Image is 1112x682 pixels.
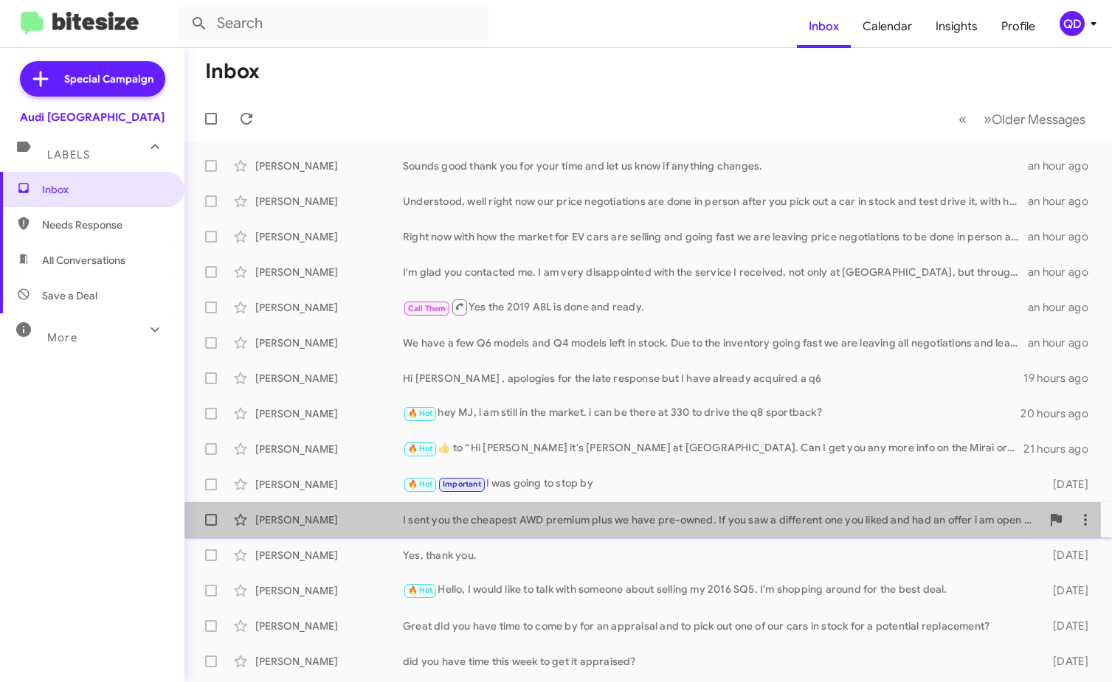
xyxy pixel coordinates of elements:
[1028,194,1100,209] div: an hour ago
[47,148,90,161] span: Labels
[403,298,1028,316] div: Yes the 2019 A8L is done and ready.
[403,229,1028,244] div: Right now with how the market for EV cars are selling and going fast we are leaving price negotia...
[984,110,992,128] span: »
[443,479,481,489] span: Important
[408,585,433,595] span: 🔥 Hot
[1028,300,1100,315] div: an hour ago
[990,5,1047,48] a: Profile
[1047,11,1096,36] button: QD
[1035,477,1100,492] div: [DATE]
[403,159,1028,173] div: Sounds good thank you for your time and let us know if anything changes.
[255,159,403,173] div: [PERSON_NAME]
[403,405,1021,422] div: hey MJ, i am still in the market. i can be there at 330 to drive the q8 sportback?
[42,218,168,232] span: Needs Response
[408,304,446,313] span: Call Them
[1060,11,1085,36] div: QD
[1028,335,1100,350] div: an hour ago
[255,371,403,386] div: [PERSON_NAME]
[851,5,924,48] a: Calendar
[255,335,403,350] div: [PERSON_NAME]
[255,654,403,669] div: [PERSON_NAME]
[1023,442,1100,456] div: 21 hours ago
[255,194,403,209] div: [PERSON_NAME]
[403,335,1028,350] div: We have a few Q6 models and Q4 models left in stock. Due to the inventory going fast we are leavi...
[1035,548,1100,563] div: [DATE]
[1035,583,1100,598] div: [DATE]
[1035,654,1100,669] div: [DATE]
[1028,265,1100,279] div: an hour ago
[1021,406,1100,421] div: 20 hours ago
[42,182,168,197] span: Inbox
[47,331,77,344] span: More
[950,104,975,134] button: Previous
[403,619,1035,633] div: Great did you have time to come by for an appraisal and to pick out one of our cars in stock for ...
[1028,229,1100,244] div: an hour ago
[255,300,403,315] div: [PERSON_NAME]
[205,60,260,83] h1: Inbox
[403,548,1035,563] div: Yes, thank you.
[20,110,165,125] div: Audi [GEOGRAPHIC_DATA]
[1023,371,1100,386] div: 19 hours ago
[408,444,433,453] span: 🔥 Hot
[797,5,851,48] a: Inbox
[255,229,403,244] div: [PERSON_NAME]
[255,548,403,563] div: [PERSON_NAME]
[408,479,433,489] span: 🔥 Hot
[992,111,1085,128] span: Older Messages
[255,265,403,279] div: [PERSON_NAME]
[179,6,488,41] input: Search
[20,61,165,97] a: Special Campaign
[1028,159,1100,173] div: an hour ago
[42,253,125,268] span: All Conversations
[255,442,403,456] div: [PERSON_NAME]
[403,265,1028,279] div: I'm glad you contacted me. I am very disappointed with the service I received, not only at [GEOGR...
[403,654,1035,669] div: did you have time this week to get it appraised?
[403,194,1028,209] div: Understood, well right now our price negotiations are done in person after you pick out a car in ...
[42,288,97,303] span: Save a Deal
[403,582,1035,599] div: Hello, I would like to talk with someone about selling my 2016 SQ5. I'm shopping around for the b...
[403,512,1041,527] div: I sent you the cheapest AWD premium plus we have pre-owned. If you saw a different one you liked ...
[255,477,403,492] div: [PERSON_NAME]
[403,440,1023,457] div: ​👍​ to “ Hi [PERSON_NAME] it's [PERSON_NAME] at [GEOGRAPHIC_DATA]. Can I get you any more info on...
[403,371,1023,386] div: Hi [PERSON_NAME] , apologies for the late response but I have already acquired a q6
[255,619,403,633] div: [PERSON_NAME]
[64,72,153,86] span: Special Campaign
[255,512,403,527] div: [PERSON_NAME]
[924,5,990,48] a: Insights
[975,104,1094,134] button: Next
[959,110,967,128] span: «
[950,104,1094,134] nav: Page navigation example
[255,583,403,598] div: [PERSON_NAME]
[1035,619,1100,633] div: [DATE]
[408,408,433,418] span: 🔥 Hot
[403,476,1035,493] div: I was going to stop by
[255,406,403,421] div: [PERSON_NAME]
